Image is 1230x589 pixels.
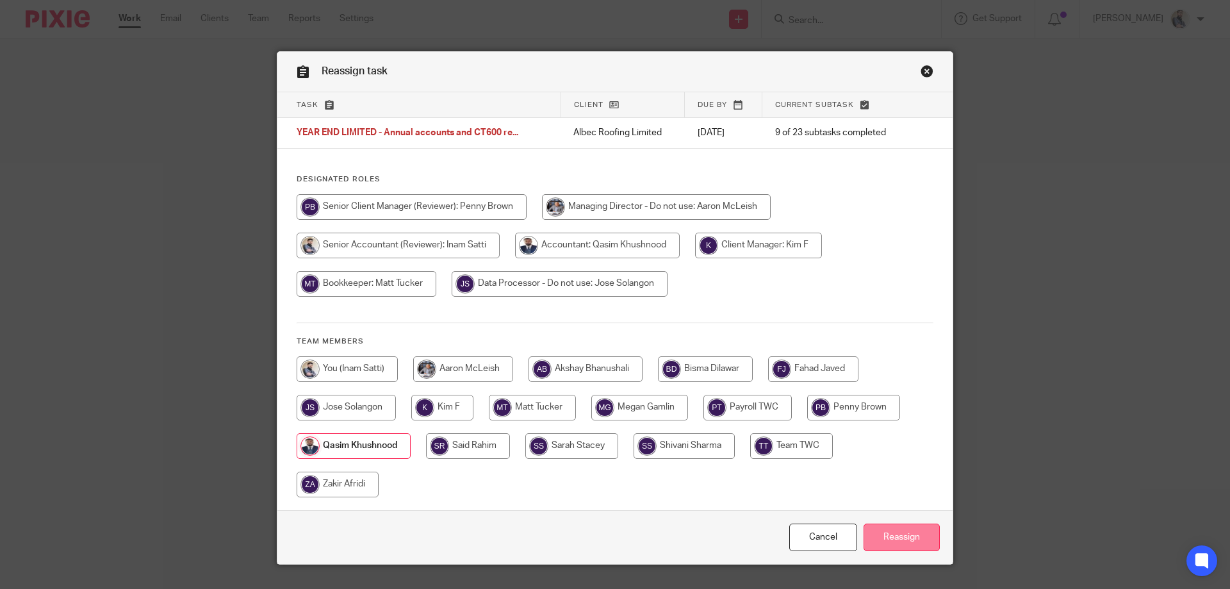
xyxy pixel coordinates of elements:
span: YEAR END LIMITED - Annual accounts and CT600 re... [297,129,518,138]
span: Current subtask [775,101,854,108]
p: Albec Roofing Limited [573,126,672,139]
a: Close this dialog window [921,65,933,82]
span: Reassign task [322,66,388,76]
td: 9 of 23 subtasks completed [762,118,911,149]
h4: Team members [297,336,933,347]
a: Close this dialog window [789,524,857,551]
span: Task [297,101,318,108]
h4: Designated Roles [297,174,933,185]
span: Client [574,101,603,108]
p: [DATE] [698,126,750,139]
input: Reassign [864,524,940,551]
span: Due by [698,101,727,108]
